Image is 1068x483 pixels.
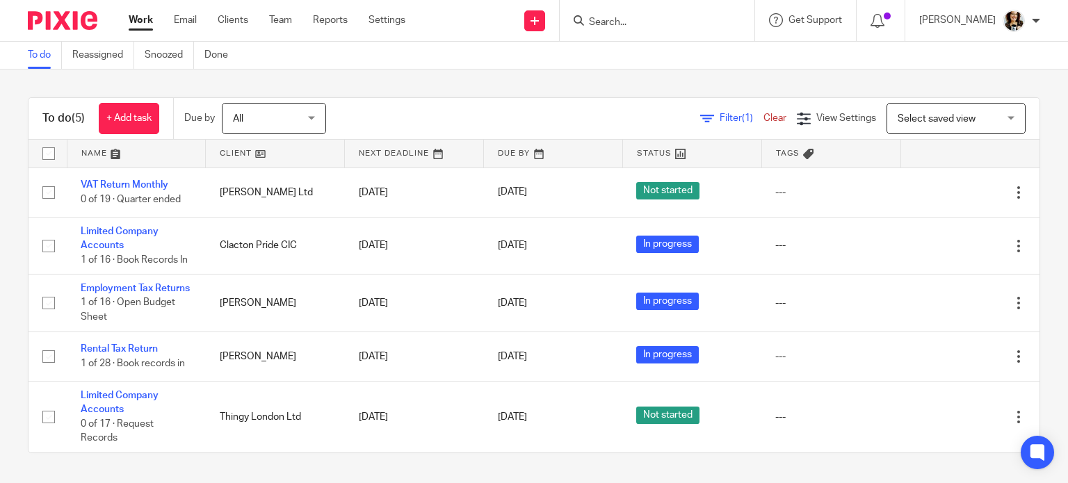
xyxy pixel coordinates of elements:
span: 1 of 16 · Book Records In [81,255,188,265]
td: [PERSON_NAME] Ltd [206,167,345,217]
span: Filter [720,113,763,123]
input: Search [588,17,713,29]
span: (5) [72,113,85,124]
a: Settings [369,13,405,27]
span: 0 of 19 · Quarter ended [81,195,181,204]
td: [DATE] [345,331,484,381]
a: VAT Return Monthly [81,180,168,190]
span: 0 of 17 · Request Records [81,419,154,443]
span: (1) [742,113,753,123]
a: Clear [763,113,786,123]
span: In progress [636,293,699,310]
a: Limited Company Accounts [81,391,159,414]
span: Tags [776,149,800,157]
a: To do [28,42,62,69]
span: In progress [636,346,699,363]
span: [DATE] [498,188,527,197]
div: --- [775,238,887,252]
a: Done [204,42,238,69]
td: [DATE] [345,167,484,217]
a: Work [129,13,153,27]
span: All [233,114,243,124]
a: Rental Tax Return [81,344,158,354]
span: View Settings [816,113,876,123]
span: Not started [636,182,699,199]
span: [DATE] [498,412,527,422]
span: In progress [636,236,699,253]
td: [DATE] [345,217,484,274]
td: [PERSON_NAME] [206,331,345,381]
td: [DATE] [345,382,484,452]
td: Thingy London Ltd [206,382,345,452]
a: Employment Tax Returns [81,284,190,293]
div: --- [775,410,887,424]
img: Pixie [28,11,97,30]
span: 1 of 16 · Open Budget Sheet [81,298,175,322]
td: [DATE] [345,275,484,331]
span: [DATE] [498,240,527,250]
span: 1 of 28 · Book records in [81,359,185,368]
a: + Add task [99,103,159,134]
span: [DATE] [498,298,527,308]
img: 2020-11-15%2017.26.54-1.jpg [1003,10,1025,32]
span: Select saved view [898,114,976,124]
p: [PERSON_NAME] [919,13,996,27]
span: Not started [636,407,699,424]
a: Limited Company Accounts [81,227,159,250]
a: Reassigned [72,42,134,69]
p: Due by [184,111,215,125]
span: Get Support [788,15,842,25]
a: Reports [313,13,348,27]
div: --- [775,186,887,199]
a: Email [174,13,197,27]
div: --- [775,350,887,363]
a: Team [269,13,292,27]
h1: To do [42,111,85,126]
a: Clients [218,13,248,27]
td: [PERSON_NAME] [206,275,345,331]
a: Snoozed [145,42,194,69]
span: [DATE] [498,352,527,361]
td: Clacton Pride CIC [206,217,345,274]
div: --- [775,296,887,310]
